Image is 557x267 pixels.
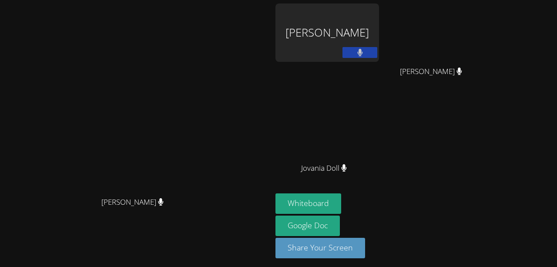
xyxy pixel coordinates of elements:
[101,196,164,209] span: [PERSON_NAME]
[275,3,379,62] div: [PERSON_NAME]
[275,216,340,236] a: Google Doc
[301,162,347,175] span: Jovania Doll
[400,65,462,78] span: [PERSON_NAME]
[275,238,365,258] button: Share Your Screen
[275,193,341,214] button: Whiteboard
